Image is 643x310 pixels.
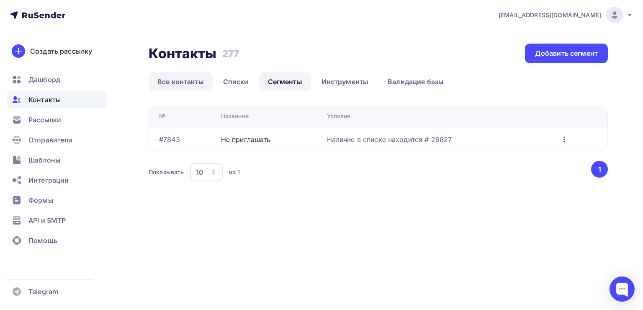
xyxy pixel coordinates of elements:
a: Все контакты [149,72,213,91]
a: Шаблоны [7,152,106,168]
span: Дашборд [28,75,60,85]
div: из 1 [229,168,240,176]
div: Показывать [149,168,184,176]
div: Создать рассылку [30,46,92,56]
div: Название [221,112,249,120]
a: Инструменты [313,72,378,91]
button: 10 [190,163,223,182]
a: Списки [214,72,257,91]
div: № [159,112,165,120]
a: [EMAIL_ADDRESS][DOMAIN_NAME] [499,7,633,23]
a: Отправители [7,132,106,148]
span: Отправители [28,135,73,145]
a: Валидация базы [379,72,453,91]
div: Условие [327,112,351,120]
h2: Контакты [149,45,216,62]
a: Рассылки [7,111,106,128]
div: #7843 [159,134,180,145]
div: Добавить сегмент [535,49,598,58]
button: Go to page 1 [591,161,608,178]
span: Рассылки [28,115,61,125]
span: Контакты [28,95,61,105]
span: Интеграции [28,175,69,185]
a: Формы [7,192,106,209]
ul: Pagination [590,161,608,178]
span: [EMAIL_ADDRESS][DOMAIN_NAME] [499,11,601,19]
span: Telegram [28,287,58,297]
div: Не приглашать [221,134,271,145]
a: Контакты [7,91,106,108]
a: Сегменты [259,72,311,91]
div: Наличие в списке находится # 26627 [327,134,452,145]
div: 10 [196,167,203,177]
span: Шаблоны [28,155,60,165]
span: Формы [28,195,53,205]
span: API и SMTP [28,215,66,225]
h3: 277 [222,48,239,59]
span: Помощь [28,235,57,245]
a: Дашборд [7,71,106,88]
